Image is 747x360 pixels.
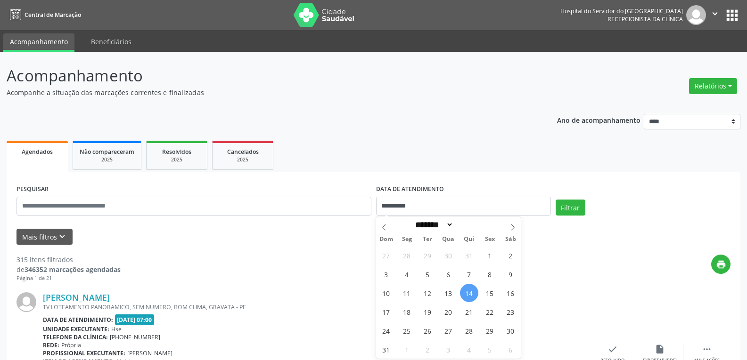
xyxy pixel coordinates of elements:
[711,255,731,274] button: print
[460,265,478,283] span: Agosto 7, 2025
[127,349,172,357] span: [PERSON_NAME]
[501,340,520,359] span: Setembro 6, 2025
[501,265,520,283] span: Agosto 9, 2025
[43,303,589,311] div: TV LOTEAMENTO PANORAMICO, SEM NUMERO, BOM CLIMA, GRAVATA - PE
[377,303,395,321] span: Agosto 17, 2025
[115,314,155,325] span: [DATE] 07:00
[439,265,458,283] span: Agosto 6, 2025
[111,325,122,333] span: Hse
[439,246,458,264] span: Julho 30, 2025
[655,344,665,354] i: insert_drive_file
[61,341,81,349] span: Própria
[398,246,416,264] span: Julho 28, 2025
[706,5,724,25] button: 
[398,321,416,340] span: Agosto 25, 2025
[16,292,36,312] img: img
[501,303,520,321] span: Agosto 23, 2025
[460,246,478,264] span: Julho 31, 2025
[459,236,479,242] span: Qui
[479,236,500,242] span: Sex
[376,182,444,197] label: DATA DE ATENDIMENTO
[557,114,640,126] p: Ano de acompanhamento
[481,340,499,359] span: Setembro 5, 2025
[460,340,478,359] span: Setembro 4, 2025
[227,148,259,156] span: Cancelados
[7,88,520,97] p: Acompanhe a situação das marcações correntes e finalizadas
[162,148,191,156] span: Resolvidos
[453,220,484,230] input: Year
[689,78,737,94] button: Relatórios
[43,292,110,303] a: [PERSON_NAME]
[417,236,438,242] span: Ter
[438,236,459,242] span: Qua
[460,303,478,321] span: Agosto 21, 2025
[22,148,53,156] span: Agendados
[3,33,74,52] a: Acompanhamento
[439,284,458,302] span: Agosto 13, 2025
[481,303,499,321] span: Agosto 22, 2025
[419,284,437,302] span: Agosto 12, 2025
[419,303,437,321] span: Agosto 19, 2025
[16,229,73,245] button: Mais filtroskeyboard_arrow_down
[7,7,81,23] a: Central de Marcação
[377,246,395,264] span: Julho 27, 2025
[556,200,585,216] button: Filtrar
[419,340,437,359] span: Setembro 2, 2025
[398,284,416,302] span: Agosto 11, 2025
[43,349,125,357] b: Profissional executante:
[716,259,726,270] i: print
[7,64,520,88] p: Acompanhamento
[439,321,458,340] span: Agosto 27, 2025
[25,11,81,19] span: Central de Marcação
[43,325,109,333] b: Unidade executante:
[377,340,395,359] span: Agosto 31, 2025
[16,264,121,274] div: de
[25,265,121,274] strong: 346352 marcações agendadas
[501,321,520,340] span: Agosto 30, 2025
[84,33,138,50] a: Beneficiários
[43,333,108,341] b: Telefone da clínica:
[460,321,478,340] span: Agosto 28, 2025
[686,5,706,25] img: img
[439,303,458,321] span: Agosto 20, 2025
[500,236,521,242] span: Sáb
[398,265,416,283] span: Agosto 4, 2025
[80,156,134,163] div: 2025
[501,246,520,264] span: Agosto 2, 2025
[481,321,499,340] span: Agosto 29, 2025
[419,246,437,264] span: Julho 29, 2025
[43,341,59,349] b: Rede:
[57,232,67,242] i: keyboard_arrow_down
[481,246,499,264] span: Agosto 1, 2025
[460,284,478,302] span: Agosto 14, 2025
[377,284,395,302] span: Agosto 10, 2025
[80,148,134,156] span: Não compareceram
[501,284,520,302] span: Agosto 16, 2025
[376,236,397,242] span: Dom
[724,7,740,24] button: apps
[412,220,454,230] select: Month
[377,321,395,340] span: Agosto 24, 2025
[607,15,683,23] span: Recepcionista da clínica
[16,182,49,197] label: PESQUISAR
[396,236,417,242] span: Seg
[560,7,683,15] div: Hospital do Servidor do [GEOGRAPHIC_DATA]
[710,8,720,19] i: 
[110,333,160,341] span: [PHONE_NUMBER]
[419,321,437,340] span: Agosto 26, 2025
[219,156,266,163] div: 2025
[153,156,200,163] div: 2025
[419,265,437,283] span: Agosto 5, 2025
[377,265,395,283] span: Agosto 3, 2025
[16,255,121,264] div: 315 itens filtrados
[398,303,416,321] span: Agosto 18, 2025
[481,265,499,283] span: Agosto 8, 2025
[16,274,121,282] div: Página 1 de 21
[607,344,618,354] i: check
[481,284,499,302] span: Agosto 15, 2025
[398,340,416,359] span: Setembro 1, 2025
[702,344,712,354] i: 
[43,316,113,324] b: Data de atendimento:
[439,340,458,359] span: Setembro 3, 2025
